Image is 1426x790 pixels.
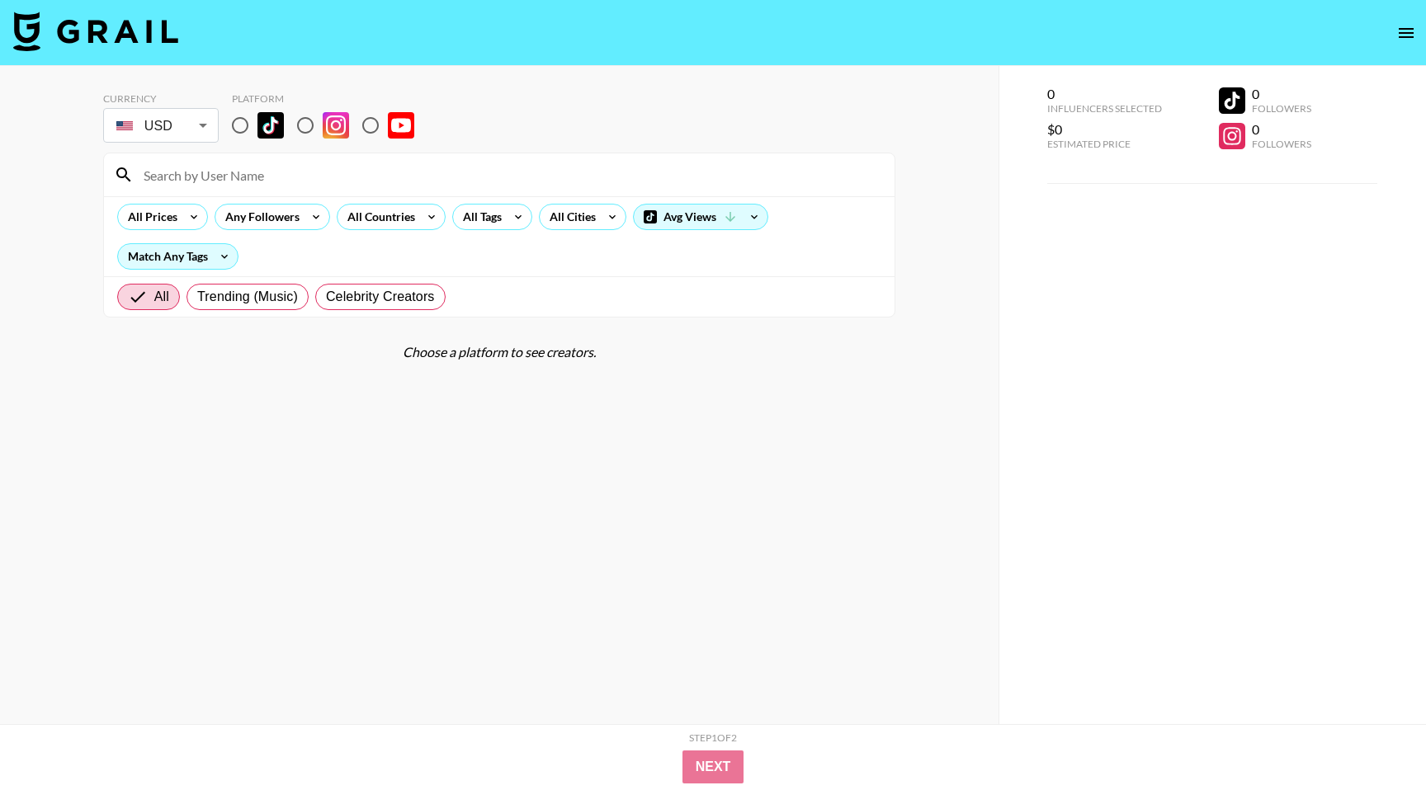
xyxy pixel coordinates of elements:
[118,205,181,229] div: All Prices
[326,287,435,307] span: Celebrity Creators
[1047,121,1162,138] div: $0
[103,344,895,360] div: Choose a platform to see creators.
[154,287,169,307] span: All
[118,244,238,269] div: Match Any Tags
[1252,86,1311,102] div: 0
[634,205,767,229] div: Avg Views
[1047,86,1162,102] div: 0
[13,12,178,51] img: Grail Talent
[1390,16,1423,49] button: open drawer
[215,205,303,229] div: Any Followers
[197,287,298,307] span: Trending (Music)
[232,92,427,105] div: Platform
[453,205,505,229] div: All Tags
[1252,138,1311,150] div: Followers
[689,731,737,744] div: Step 1 of 2
[134,162,885,188] input: Search by User Name
[1252,121,1311,138] div: 0
[1343,708,1406,770] iframe: Drift Widget Chat Controller
[106,111,215,140] div: USD
[103,92,219,105] div: Currency
[388,112,414,139] img: YouTube
[323,112,349,139] img: Instagram
[540,205,599,229] div: All Cities
[338,205,418,229] div: All Countries
[1047,138,1162,150] div: Estimated Price
[257,112,284,139] img: TikTok
[1252,102,1311,115] div: Followers
[682,750,744,783] button: Next
[1047,102,1162,115] div: Influencers Selected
